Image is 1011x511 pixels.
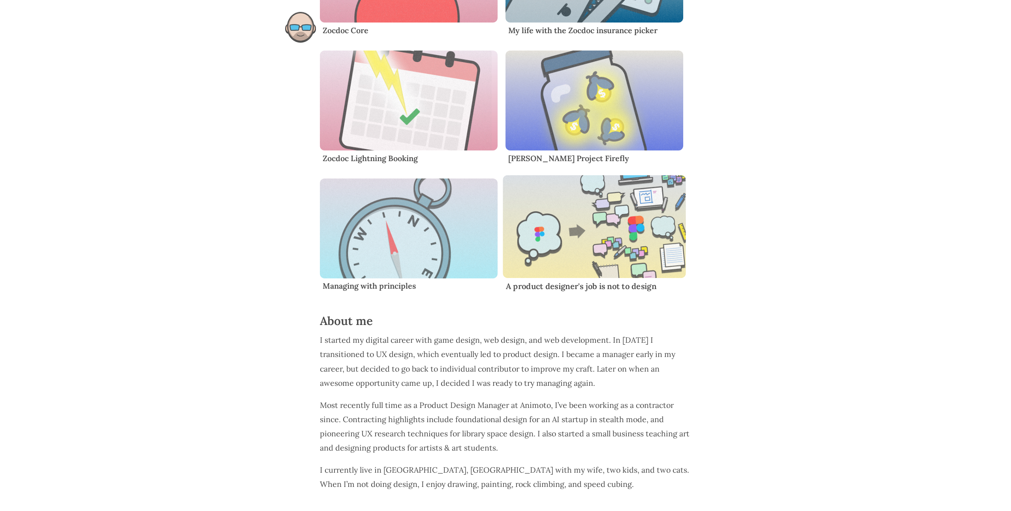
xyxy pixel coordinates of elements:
a: Zocdoc Lightning Booking [320,51,498,171]
a: [PERSON_NAME] Project Firefly [505,51,683,171]
h4: A product designer's job is not to design [506,281,683,291]
h2: About me [320,314,691,328]
p: Most recently full time as a Product Design Manager at Animoto, I’ve been working as a contractor... [320,398,691,455]
a: Managing with principles [320,178,498,299]
p: I currently live in [GEOGRAPHIC_DATA], [GEOGRAPHIC_DATA] with my wife, two kids, and two cats. Wh... [320,463,691,491]
h4: My life with the Zocdoc insurance picker [508,26,680,35]
h4: Managing with principles [323,281,495,291]
img: Tim Dosé logo [285,12,316,43]
img: OnDeck Project Firefly hero [505,51,683,150]
h4: Zocdoc Core [323,26,495,35]
p: I started my digital career with game design, web design, and web development. In [DATE] I transi... [320,333,691,390]
img: Zocdoc Lightning Booking hero [320,51,498,150]
h4: [PERSON_NAME] Project Firefly [508,154,680,163]
a: A product designer's job is not to design [503,175,686,299]
img: Managing with principles hero [320,178,498,278]
h4: Zocdoc Lightning Booking [323,154,495,163]
img: A product designer's job is not to design hero [503,175,686,278]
